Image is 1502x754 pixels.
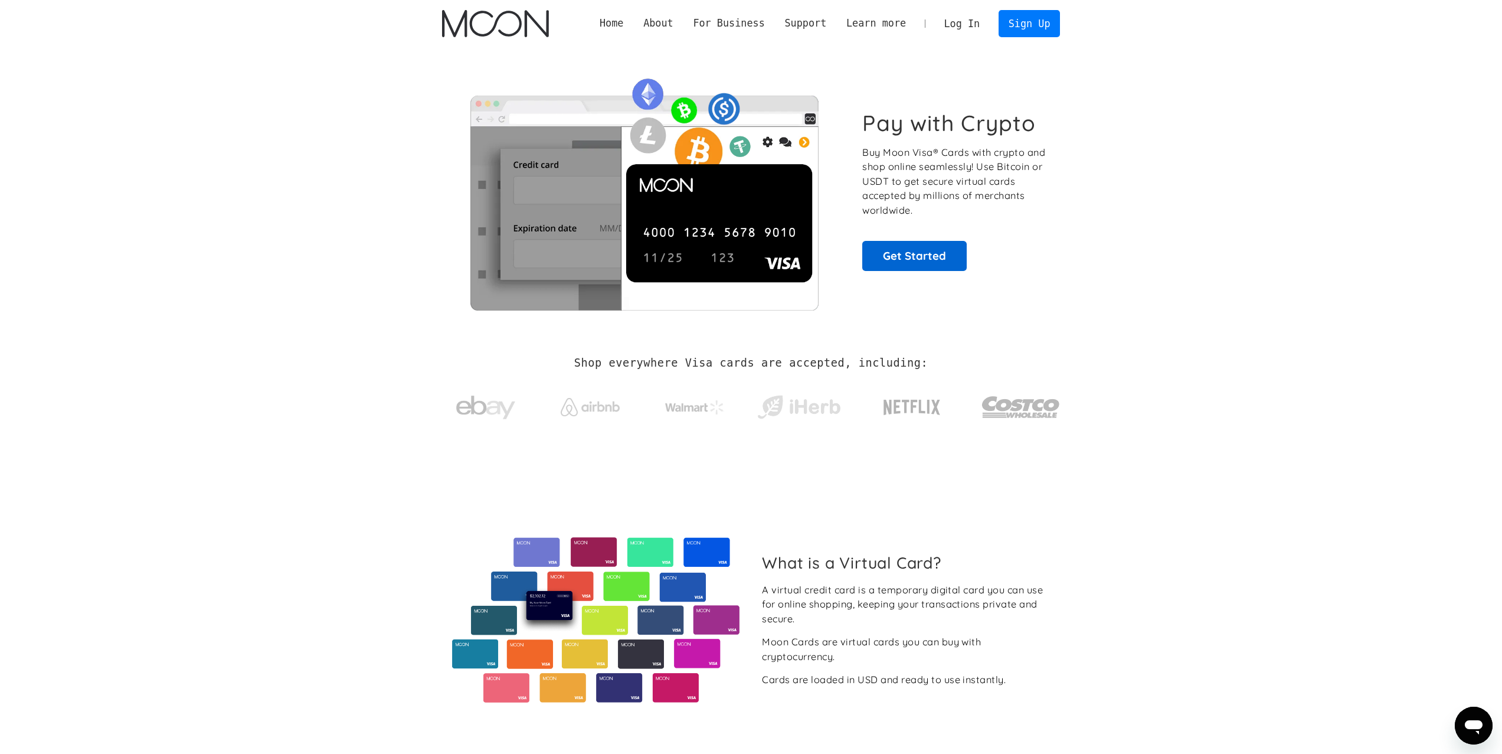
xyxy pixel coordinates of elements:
img: ebay [456,389,515,426]
img: Moon Logo [442,10,549,37]
p: Buy Moon Visa® Cards with crypto and shop online seamlessly! Use Bitcoin or USDT to get secure vi... [862,145,1047,218]
div: Learn more [846,16,906,31]
div: Support [775,16,836,31]
iframe: Button to launch messaging window [1455,707,1493,745]
a: Get Started [862,241,967,270]
a: iHerb [755,380,843,429]
div: For Business [693,16,764,31]
div: Moon Cards are virtual cards you can buy with cryptocurrency. [762,635,1051,664]
img: iHerb [755,392,843,423]
a: Airbnb [546,386,634,422]
a: Costco [981,373,1061,435]
h2: What is a Virtual Card? [762,553,1051,572]
div: Cards are loaded in USD and ready to use instantly. [762,673,1006,687]
h2: Shop everywhere Visa cards are accepted, including: [574,357,928,370]
img: Netflix [882,393,941,422]
div: For Business [683,16,775,31]
div: About [633,16,683,31]
a: ebay [442,377,530,432]
img: Virtual cards from Moon [450,537,741,703]
div: About [643,16,673,31]
a: home [442,10,549,37]
img: Costco [981,385,1061,429]
a: Home [590,16,633,31]
a: Walmart [650,389,738,420]
img: Airbnb [561,398,620,416]
a: Log In [934,11,990,37]
div: Learn more [836,16,916,31]
div: A virtual credit card is a temporary digital card you can use for online shopping, keeping your t... [762,583,1051,626]
h1: Pay with Crypto [862,110,1036,136]
div: Support [784,16,826,31]
img: Walmart [665,400,724,414]
a: Sign Up [999,10,1060,37]
a: Netflix [859,381,965,428]
img: Moon Cards let you spend your crypto anywhere Visa is accepted. [442,70,846,310]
